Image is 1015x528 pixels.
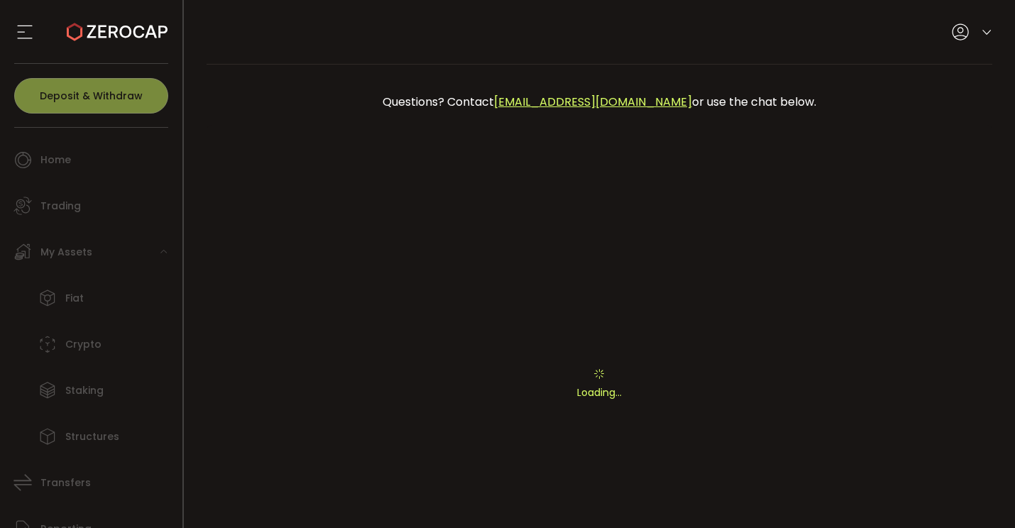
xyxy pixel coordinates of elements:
a: [EMAIL_ADDRESS][DOMAIN_NAME] [494,94,692,110]
div: Questions? Contact or use the chat below. [214,86,986,118]
span: Staking [65,380,104,401]
span: Home [40,150,71,170]
span: Crypto [65,334,101,355]
span: Fiat [65,288,84,309]
span: Structures [65,427,119,447]
span: Deposit & Withdraw [40,91,143,101]
button: Deposit & Withdraw [14,78,168,114]
p: Loading... [207,385,993,400]
span: My Assets [40,242,92,263]
span: Transfers [40,473,91,493]
span: Trading [40,196,81,216]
